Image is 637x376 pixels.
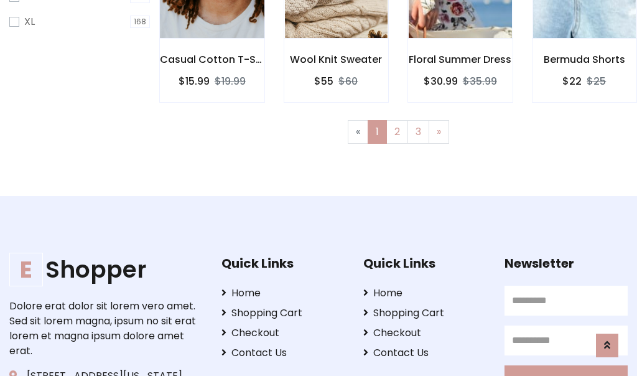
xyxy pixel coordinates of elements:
a: 1 [368,120,387,144]
label: XL [24,14,35,29]
a: Shopping Cart [221,306,345,321]
h6: Casual Cotton T-Shirt [160,54,264,65]
a: 2 [386,120,408,144]
h5: Quick Links [221,256,345,271]
a: 3 [407,120,429,144]
p: Dolore erat dolor sit lorem vero amet. Sed sit lorem magna, ipsum no sit erat lorem et magna ipsu... [9,299,202,359]
h5: Newsletter [504,256,628,271]
a: EShopper [9,256,202,284]
h6: Wool Knit Sweater [284,54,389,65]
a: Checkout [363,326,486,341]
span: » [437,125,441,139]
h6: $55 [314,75,333,87]
h6: Floral Summer Dress [408,54,513,65]
a: Checkout [221,326,345,341]
h5: Quick Links [363,256,486,271]
a: Shopping Cart [363,306,486,321]
a: Home [363,286,486,301]
del: $60 [338,74,358,88]
a: Home [221,286,345,301]
span: E [9,253,43,286]
h6: $15.99 [179,75,210,87]
del: $19.99 [215,74,246,88]
span: 168 [130,16,150,28]
del: $35.99 [463,74,497,88]
h6: $22 [562,75,582,87]
a: Contact Us [221,345,345,360]
del: $25 [587,74,606,88]
h6: Bermuda Shorts [532,54,637,65]
nav: Page navigation [169,120,628,144]
h6: $30.99 [424,75,458,87]
a: Contact Us [363,345,486,360]
a: Next [429,120,449,144]
h1: Shopper [9,256,202,284]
